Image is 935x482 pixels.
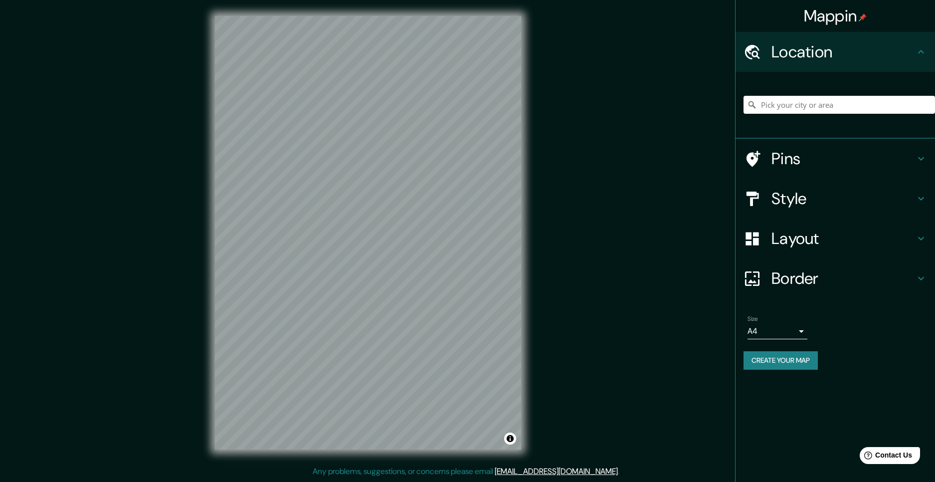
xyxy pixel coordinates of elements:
[748,315,758,323] label: Size
[736,179,935,219] div: Style
[215,16,521,450] canvas: Map
[771,268,915,288] h4: Border
[736,32,935,72] div: Location
[804,6,867,26] h4: Mappin
[748,323,807,339] div: A4
[859,13,867,21] img: pin-icon.png
[313,466,619,478] p: Any problems, suggestions, or concerns please email .
[771,42,915,62] h4: Location
[846,443,924,471] iframe: Help widget launcher
[736,139,935,179] div: Pins
[495,466,618,477] a: [EMAIL_ADDRESS][DOMAIN_NAME]
[504,433,516,445] button: Toggle attribution
[736,258,935,298] div: Border
[771,189,915,209] h4: Style
[771,229,915,248] h4: Layout
[744,351,818,370] button: Create your map
[771,149,915,169] h4: Pins
[744,96,935,114] input: Pick your city or area
[736,219,935,258] div: Layout
[621,466,623,478] div: .
[619,466,621,478] div: .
